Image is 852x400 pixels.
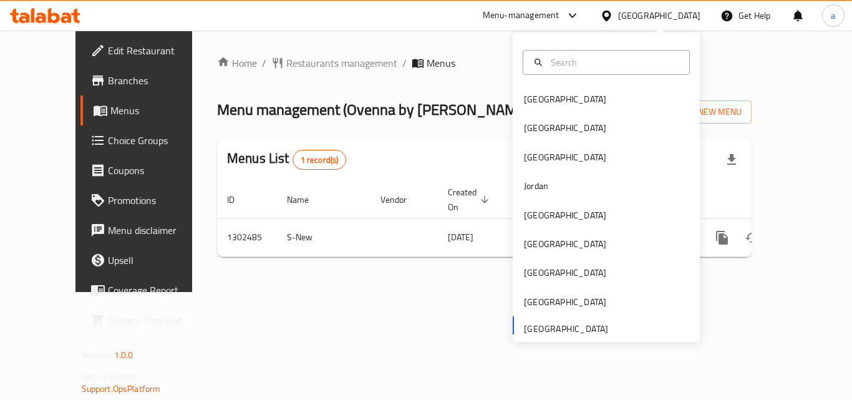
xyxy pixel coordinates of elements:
span: Promotions [108,193,208,208]
button: more [707,223,737,253]
a: Grocery Checklist [80,305,218,335]
button: Change Status [737,223,767,253]
div: [GEOGRAPHIC_DATA] [524,295,606,309]
span: Coupons [108,163,208,178]
span: Branches [108,73,208,88]
td: 1302485 [217,218,277,256]
span: ID [227,192,251,207]
span: Edit Restaurant [108,43,208,58]
div: [GEOGRAPHIC_DATA] [618,9,700,22]
button: Add New Menu [655,100,752,124]
a: Choice Groups [80,125,218,155]
div: [GEOGRAPHIC_DATA] [524,208,606,222]
li: / [262,56,266,71]
div: [GEOGRAPHIC_DATA] [524,150,606,164]
a: Coverage Report [80,275,218,305]
a: Upsell [80,245,218,275]
span: Add New Menu [665,104,742,120]
div: [GEOGRAPHIC_DATA] [524,237,606,251]
span: Restaurants management [286,56,397,71]
a: Promotions [80,185,218,215]
span: 1 record(s) [293,154,346,166]
div: Menu-management [483,8,559,23]
div: [GEOGRAPHIC_DATA] [524,121,606,135]
a: Menus [80,95,218,125]
span: Coverage Report [108,283,208,298]
a: Edit Restaurant [80,36,218,66]
div: Export file [717,145,747,175]
span: Menu management ( Ovenna by [PERSON_NAME] ) [217,95,534,124]
div: Jordan [524,179,548,193]
a: Coupons [80,155,218,185]
a: Branches [80,66,218,95]
a: Menu disclaimer [80,215,218,245]
td: S-New [277,218,370,256]
span: Menus [110,103,208,118]
span: Menu disclaimer [108,223,208,238]
span: [DATE] [448,229,473,245]
span: Vendor [380,192,423,207]
span: 1.0.0 [114,347,133,363]
nav: breadcrumb [217,56,752,71]
input: Search [546,56,682,69]
span: Grocery Checklist [108,313,208,328]
span: a [831,9,835,22]
a: Support.OpsPlatform [82,381,161,397]
span: Created On [448,185,493,215]
span: Upsell [108,253,208,268]
span: Version: [82,347,112,363]
a: Restaurants management [271,56,397,71]
li: / [402,56,407,71]
div: [GEOGRAPHIC_DATA] [524,266,606,280]
a: Home [217,56,257,71]
span: Name [287,192,325,207]
div: Total records count [293,150,347,170]
h2: Menus List [227,149,346,170]
div: [GEOGRAPHIC_DATA] [524,92,606,106]
span: Menus [427,56,455,71]
span: Choice Groups [108,133,208,148]
span: Get support on: [82,368,139,384]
